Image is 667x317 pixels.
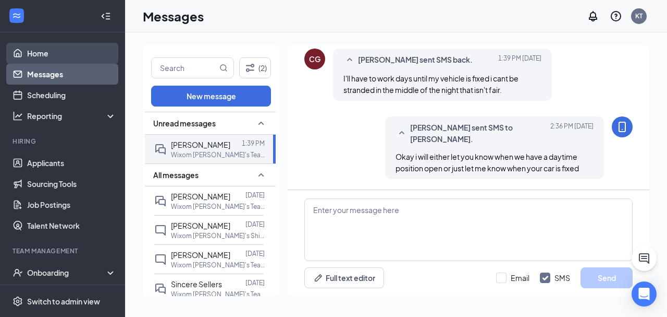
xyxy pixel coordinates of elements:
[245,278,265,287] p: [DATE]
[498,54,541,66] span: [DATE] 1:39 PM
[13,296,23,307] svg: Settings
[632,246,657,271] button: ChatActive
[244,62,256,74] svg: Filter
[27,296,100,307] div: Switch to admin view
[313,273,324,283] svg: Pen
[153,118,216,128] span: Unread messages
[27,194,116,215] a: Job Postings
[171,290,265,299] p: Wixom [PERSON_NAME]'s Team Member (Impact Ventures) at Wixom
[550,122,594,145] span: [DATE] 2:36 PM
[154,283,167,295] svg: DoubleChat
[245,220,265,229] p: [DATE]
[242,139,265,148] p: 1:39 PM
[610,10,622,22] svg: QuestionInfo
[152,58,217,78] input: Search
[309,54,320,64] div: CG
[245,249,265,258] p: [DATE]
[27,43,116,64] a: Home
[27,267,107,278] div: Onboarding
[13,246,114,255] div: Team Management
[616,121,628,133] svg: MobileSms
[580,267,633,288] button: Send
[154,195,167,207] svg: DoubleChat
[27,283,116,304] a: Team
[396,127,408,139] svg: SmallChevronUp
[27,64,116,85] a: Messages
[27,85,116,105] a: Scheduling
[171,221,230,230] span: [PERSON_NAME]
[632,281,657,307] div: Open Intercom Messenger
[245,191,265,199] p: [DATE]
[154,224,167,237] svg: ChatInactive
[304,267,384,288] button: Full text editorPen
[153,170,199,180] span: All messages
[255,169,267,181] svg: SmallChevronUp
[635,11,643,20] div: KT
[410,122,547,145] span: [PERSON_NAME] sent SMS to [PERSON_NAME].
[255,117,267,130] svg: SmallChevronUp
[343,74,518,95] span: I'll have to work days until my vehicle is fixed i cant be stranded in the middle of the night th...
[171,279,222,289] span: Sincere Sellers
[13,111,23,121] svg: Analysis
[587,10,599,22] svg: Notifications
[171,192,230,201] span: [PERSON_NAME]
[13,137,114,146] div: Hiring
[101,11,111,21] svg: Collapse
[171,231,265,240] p: Wixom [PERSON_NAME]'s Shift Manager (ImpactVentures) at [GEOGRAPHIC_DATA]
[171,202,265,211] p: Wixom [PERSON_NAME]'s Team Member (Impact Ventures) at Wixom
[143,7,204,25] h1: Messages
[343,54,356,66] svg: SmallChevronUp
[154,143,167,156] svg: DoubleChat
[638,252,650,265] svg: ChatActive
[171,140,230,149] span: [PERSON_NAME]
[171,261,265,269] p: Wixom [PERSON_NAME]'s Team Member (Impact Ventures) at Wixom
[219,64,228,72] svg: MagnifyingGlass
[396,152,579,173] span: Okay i will either let you know when we have a daytime position open or just let me know when you...
[154,253,167,266] svg: ChatInactive
[151,86,271,107] button: New message
[27,111,117,121] div: Reporting
[358,54,473,66] span: [PERSON_NAME] sent SMS back.
[239,57,271,78] button: Filter (2)
[171,150,265,159] p: Wixom [PERSON_NAME]'s Team Member (Impact Ventures) at Wixom
[27,173,116,194] a: Sourcing Tools
[27,215,116,236] a: Talent Network
[11,10,22,21] svg: WorkstreamLogo
[171,250,230,260] span: [PERSON_NAME]
[27,152,116,173] a: Applicants
[13,267,23,278] svg: UserCheck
